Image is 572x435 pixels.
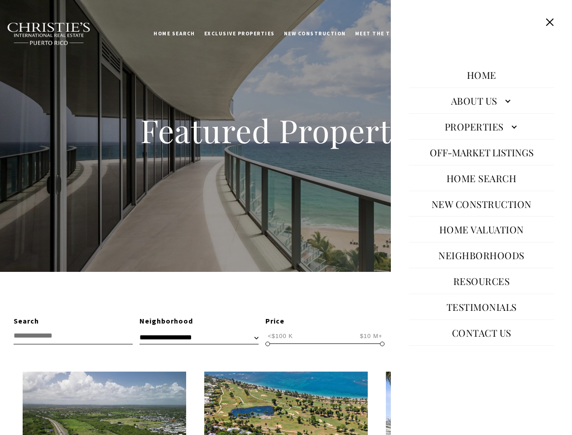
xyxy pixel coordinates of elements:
a: New Construction [279,22,351,45]
img: Christie's International Real Estate black text logo [7,22,91,46]
div: Neighborhood [139,315,259,327]
div: Search [14,315,133,327]
a: Meet the Team [351,22,407,45]
div: Call or text [DATE], we are here to help! [10,29,131,35]
a: Exclusive Properties [200,22,279,45]
span: <$100 K [265,332,295,340]
div: Price [265,315,385,327]
a: Home Search [442,167,521,189]
span: $10 M+ [358,332,385,340]
span: Exclusive Properties [204,30,275,37]
span: [PHONE_NUMBER] [37,43,113,52]
div: Do you have questions? [10,20,131,27]
button: Close this option [541,14,558,31]
a: Home Search [149,22,200,45]
span: I agree to be contacted by [PERSON_NAME] International Real Estate PR via text, call & email. To ... [11,56,129,73]
a: Properties [409,116,554,137]
span: New Construction [284,30,346,37]
a: Testimonials [442,296,521,318]
a: Home Valuation [435,218,529,240]
a: Resources [449,270,514,292]
a: New Construction [427,193,536,215]
h1: Featured Properties [82,111,490,150]
a: Contact Us [447,322,516,343]
a: Home [462,64,501,86]
button: Off-Market Listings [425,141,538,163]
a: About Us [409,90,554,111]
a: Neighborhoods [434,244,529,266]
